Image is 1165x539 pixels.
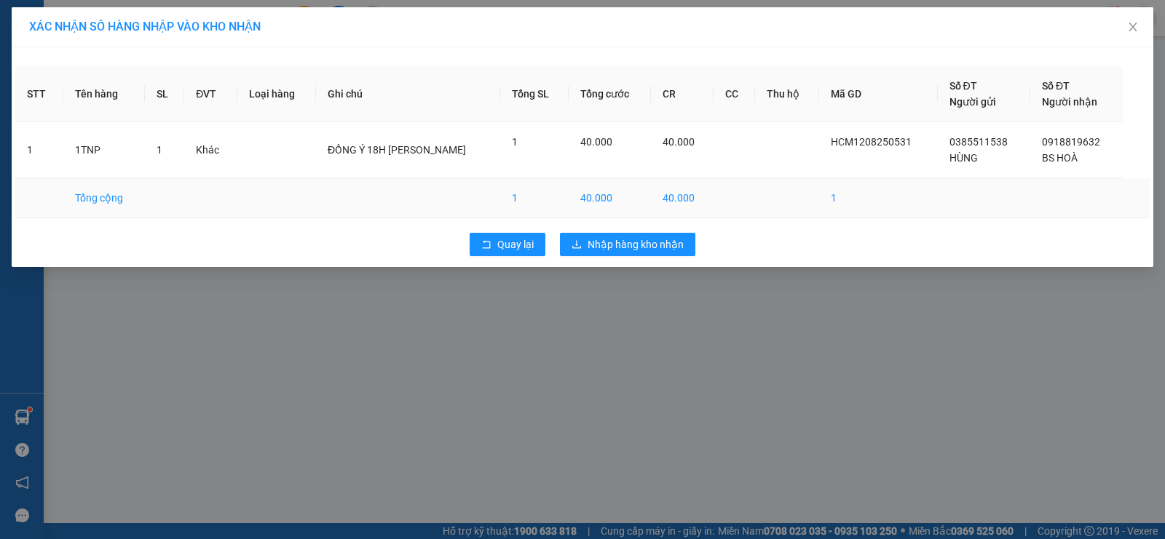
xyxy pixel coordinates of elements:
[500,178,569,218] td: 1
[12,63,129,83] div: 0358992030
[755,66,819,122] th: Thu hộ
[15,66,63,122] th: STT
[831,136,912,148] span: HCM1208250531
[15,122,63,178] td: 1
[481,239,491,251] span: rollback
[137,97,203,113] span: Chưa cước :
[819,178,938,218] td: 1
[512,136,518,148] span: 1
[63,178,145,218] td: Tổng cộng
[569,178,651,218] td: 40.000
[139,12,287,47] div: VP [GEOGRAPHIC_DATA]
[12,45,129,63] div: MAI
[569,66,651,122] th: Tổng cước
[29,20,261,33] span: XÁC NHẬN SỐ HÀNG NHẬP VÀO KHO NHẬN
[137,94,288,114] div: 20.000
[1042,80,1070,92] span: Số ĐT
[470,233,545,256] button: rollbackQuay lại
[949,80,977,92] span: Số ĐT
[651,66,714,122] th: CR
[63,66,145,122] th: Tên hàng
[500,66,569,122] th: Tổng SL
[714,66,755,122] th: CC
[949,136,1008,148] span: 0385511538
[237,66,316,122] th: Loại hàng
[63,122,145,178] td: 1TNP
[184,122,237,178] td: Khác
[651,178,714,218] td: 40.000
[497,236,534,252] span: Quay lại
[949,96,996,108] span: Người gửi
[328,144,466,156] span: ĐỒNG Ý 18H [PERSON_NAME]
[1042,96,1097,108] span: Người nhận
[316,66,500,122] th: Ghi chú
[560,233,695,256] button: downloadNhập hàng kho nhận
[157,144,162,156] span: 1
[139,47,287,65] div: XUAN
[1042,152,1078,164] span: BS HOÀ
[819,66,938,122] th: Mã GD
[1127,21,1139,33] span: close
[663,136,695,148] span: 40.000
[145,66,185,122] th: SL
[572,239,582,251] span: download
[949,152,978,164] span: HÙNG
[12,12,35,28] span: Gửi:
[139,65,287,85] div: 0907453171
[588,236,684,252] span: Nhập hàng kho nhận
[12,12,129,45] div: [PERSON_NAME]
[184,66,237,122] th: ĐVT
[139,14,174,29] span: Nhận:
[580,136,612,148] span: 40.000
[1042,136,1100,148] span: 0918819632
[1113,7,1153,48] button: Close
